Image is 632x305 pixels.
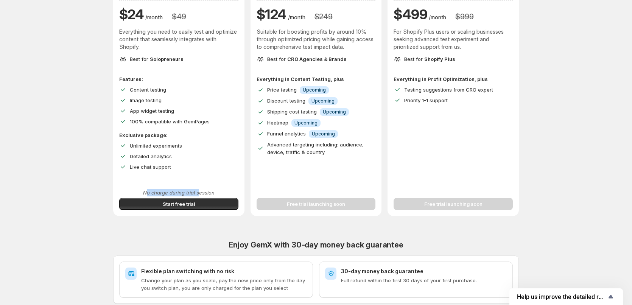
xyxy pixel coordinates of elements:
[323,109,346,115] span: Upcoming
[119,131,238,139] p: Exclusive package:
[517,293,606,300] span: Help us improve the detailed report for A/B campaigns
[267,131,306,137] span: Funnel analytics
[424,56,455,62] span: Shopify Plus
[267,142,364,155] span: Advanced targeting including: audience, device, traffic & country
[119,5,144,23] h1: $ 24
[303,87,326,93] span: Upcoming
[130,143,182,149] span: Unlimited experiments
[267,98,305,104] span: Discount testing
[130,118,210,124] span: 100% compatible with GemPages
[341,268,507,275] h2: 30-day money back guarantee
[130,164,171,170] span: Live chat support
[172,12,186,21] h3: $ 49
[404,87,493,93] span: Testing suggestions from CRO expert
[455,12,473,21] h3: $ 999
[119,198,238,210] button: Start free trial
[429,14,446,21] p: /month
[267,109,317,115] span: Shipping cost testing
[257,75,376,83] p: Everything in Content Testing, plus
[145,14,163,21] p: /month
[119,75,238,83] p: Features:
[130,55,184,63] p: Best for
[314,12,333,21] h3: $ 249
[119,189,238,196] p: No charge during trial session
[141,277,307,292] p: Change your plan as you scale, pay the new price only from the day you switch plan, you are only ...
[267,87,297,93] span: Price testing
[119,28,238,51] p: Everything you need to easily test and optimize content that seamlessly integrates with Shopify.
[341,277,507,284] p: Full refund within the first 30 days of your first purchase.
[150,56,184,62] span: Solopreneurs
[288,14,305,21] p: /month
[394,28,513,51] p: For Shopify Plus users or scaling businesses seeking advanced test experiment and prioritized sup...
[267,120,288,126] span: Heatmap
[517,292,615,301] button: Show survey - Help us improve the detailed report for A/B campaigns
[404,97,448,103] span: Priority 1-1 support
[394,75,513,83] p: Everything in Profit Optimization, plus
[113,240,519,249] h2: Enjoy GemX with 30-day money back guarantee
[130,97,162,103] span: Image testing
[267,55,347,63] p: Best for
[287,56,347,62] span: CRO Agencies & Brands
[141,268,307,275] h2: Flexible plan switching with no risk
[404,55,455,63] p: Best for
[311,98,335,104] span: Upcoming
[257,5,286,23] h1: $ 124
[394,5,427,23] h1: $ 499
[130,153,172,159] span: Detailed analytics
[257,28,376,51] p: Suitable for boosting profits by around 10% through optimized pricing while gaining access to com...
[294,120,318,126] span: Upcoming
[312,131,335,137] span: Upcoming
[130,87,166,93] span: Content testing
[163,200,195,208] span: Start free trial
[130,108,174,114] span: App widget testing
